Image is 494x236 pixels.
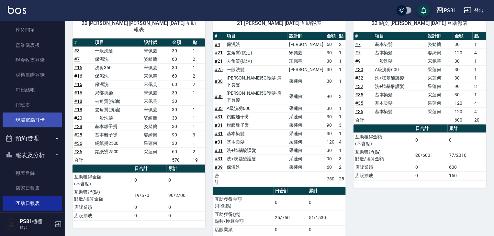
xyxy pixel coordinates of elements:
[213,171,225,187] td: 合計
[355,50,361,55] a: #7
[8,6,26,14] img: Logo
[373,99,426,107] td: 基本染髮
[473,91,486,99] td: 1
[3,53,62,68] a: 現金收支登錄
[325,57,337,65] td: 30
[142,80,170,89] td: 宋佩芸
[473,48,486,57] td: 4
[142,55,170,63] td: 姿綺簡
[225,121,287,129] td: 旗艦離子燙
[287,57,325,65] td: 宋佩芸
[325,32,337,40] th: 金額
[191,147,205,156] td: 2
[287,163,325,171] td: 采蓮何
[225,104,287,113] td: A級洗剪600
[191,38,205,47] th: 點
[373,57,426,65] td: 一般洗髮
[225,74,287,89] td: [PERSON_NAME]5G護髮-肩下長髮
[3,38,62,53] a: 營業儀表板
[142,105,170,114] td: 宋佩芸
[473,82,486,91] td: 3
[80,20,197,33] span: 20 [PERSON_NAME] [PERSON_NAME] [DATE] 互助報表
[373,107,426,116] td: 基本染髮
[225,163,287,171] td: 保濕洗
[373,65,426,74] td: A級洗剪600
[337,40,346,48] td: 2
[133,173,167,188] td: 0
[215,106,223,111] a: #33
[215,59,223,64] a: #21
[426,40,453,48] td: 姿綺簡
[325,89,337,104] td: 90
[354,124,486,180] table: a dense table
[93,55,142,63] td: 保濕洗
[274,210,307,225] td: 25/750
[215,67,223,72] a: #25
[325,113,337,121] td: 30
[3,82,62,97] a: 每日結帳
[473,32,486,40] th: 點
[213,32,225,40] th: #
[170,97,191,105] td: 30
[426,48,453,57] td: 姿綺簡
[287,40,325,48] td: [PERSON_NAME]
[142,63,170,72] td: 宋佩芸
[361,20,478,27] span: 22 涵文 [PERSON_NAME] [DATE] 互助報表
[142,89,170,97] td: 宋佩芸
[167,188,205,203] td: 90/2700
[93,139,142,147] td: 錫紙燙2500
[73,156,93,164] td: 合計
[337,155,346,163] td: 3
[473,116,486,124] td: 20
[215,131,223,136] a: #31
[414,148,448,163] td: 20/600
[355,67,363,72] a: #30
[287,65,325,74] td: [PERSON_NAME]
[215,156,223,161] a: #31
[93,72,142,80] td: 保濕洗
[170,105,191,114] td: 30
[337,57,346,65] td: 1
[213,225,274,234] td: 店販業績
[225,113,287,121] td: 旗艦離子燙
[170,139,191,147] td: 30
[354,32,373,40] th: #
[93,105,142,114] td: 去角質(抗油)
[213,195,274,210] td: 互助獲得金額 (不含點)
[170,72,191,80] td: 60
[307,225,346,234] td: 0
[325,65,337,74] td: 30
[93,122,142,131] td: 基本離子燙
[453,65,473,74] td: 30
[453,74,473,82] td: 30
[170,89,191,97] td: 30
[167,165,205,173] th: 累計
[167,203,205,211] td: 0
[73,38,93,47] th: #
[93,89,142,97] td: 局部挑染
[74,124,82,129] a: #28
[274,187,307,195] th: 日合計
[444,6,456,15] div: PS81
[93,47,142,55] td: 一般洗髮
[74,65,82,70] a: #15
[170,114,191,122] td: 30
[287,121,325,129] td: 采蓮何
[133,188,167,203] td: 19/570
[473,40,486,48] td: 1
[448,124,486,133] th: 累計
[453,48,473,57] td: 120
[170,147,191,156] td: 60
[473,74,486,82] td: 1
[473,65,486,74] td: 1
[287,155,325,163] td: 采蓮何
[355,109,363,114] a: #35
[74,107,82,112] a: #18
[307,195,346,210] td: 0
[3,130,62,147] button: 預約管理
[142,147,170,156] td: 采蓮何
[355,84,363,89] a: #32
[213,32,346,187] table: a dense table
[426,74,453,82] td: 采蓮何
[191,72,205,80] td: 2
